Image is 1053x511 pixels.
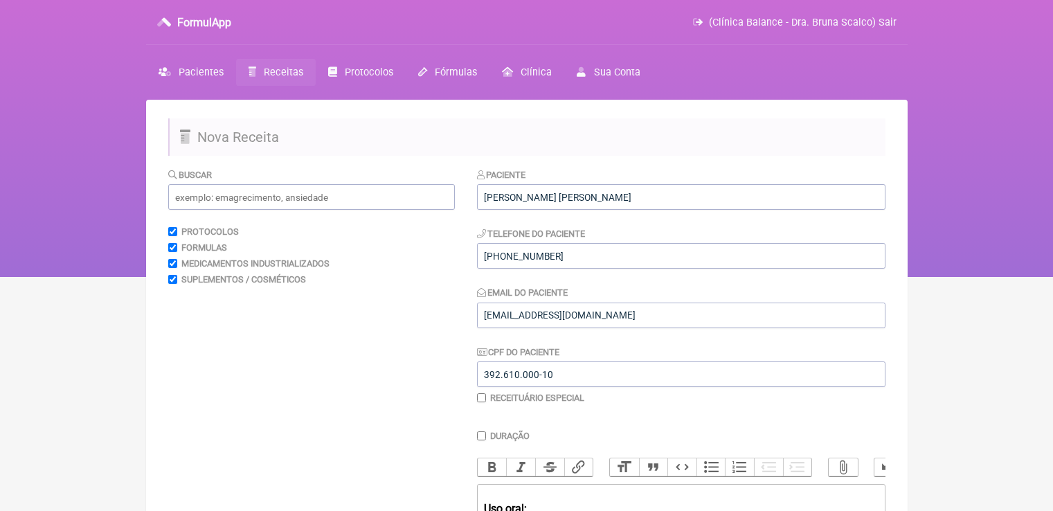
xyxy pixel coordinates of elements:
button: Heading [610,458,639,476]
span: Clínica [521,66,552,78]
button: Bold [478,458,507,476]
button: Italic [506,458,535,476]
a: (Clínica Balance - Dra. Bruna Scalco) Sair [693,17,896,28]
span: Pacientes [179,66,224,78]
h3: FormulApp [177,16,231,29]
button: Decrease Level [754,458,783,476]
button: Undo [874,458,903,476]
span: Protocolos [345,66,393,78]
a: Receitas [236,59,316,86]
label: Duração [490,431,530,441]
h2: Nova Receita [168,118,885,156]
span: Fórmulas [435,66,477,78]
a: Clínica [489,59,564,86]
label: Receituário Especial [490,393,584,403]
label: Medicamentos Industrializados [181,258,330,269]
input: exemplo: emagrecimento, ansiedade [168,184,455,210]
label: Buscar [168,170,213,180]
a: Protocolos [316,59,406,86]
a: Pacientes [146,59,236,86]
span: Receitas [264,66,303,78]
label: Telefone do Paciente [477,228,586,239]
button: Quote [639,458,668,476]
button: Attach Files [829,458,858,476]
label: Email do Paciente [477,287,568,298]
button: Strikethrough [535,458,564,476]
label: Protocolos [181,226,239,237]
span: Sua Conta [594,66,640,78]
label: Suplementos / Cosméticos [181,274,306,285]
a: Sua Conta [564,59,652,86]
label: Paciente [477,170,526,180]
button: Numbers [725,458,754,476]
button: Code [667,458,696,476]
button: Increase Level [783,458,812,476]
button: Bullets [696,458,726,476]
a: Fórmulas [406,59,489,86]
button: Link [564,458,593,476]
label: Formulas [181,242,227,253]
label: CPF do Paciente [477,347,560,357]
span: (Clínica Balance - Dra. Bruna Scalco) Sair [709,17,897,28]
